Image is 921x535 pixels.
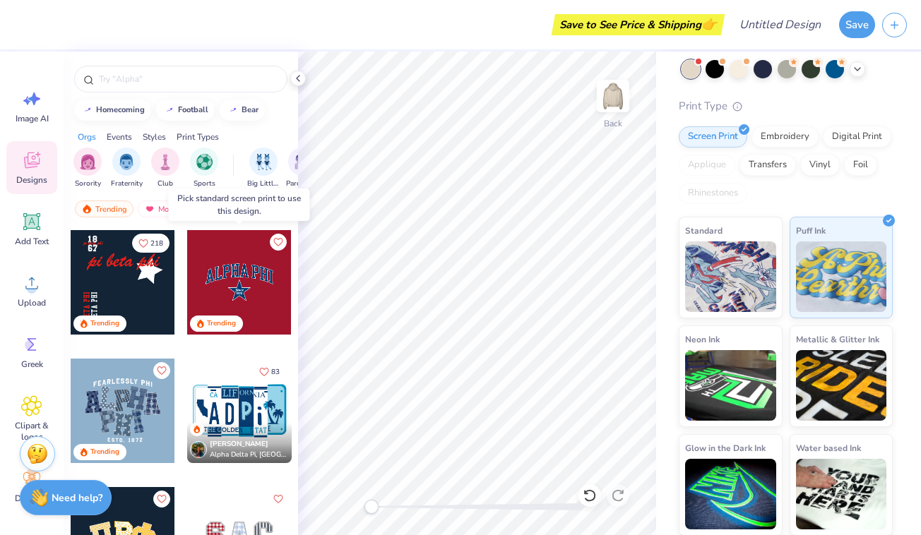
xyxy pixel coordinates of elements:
img: Neon Ink [685,350,776,421]
div: homecoming [96,106,145,114]
span: Greek [21,359,43,370]
span: Sorority [75,179,101,189]
img: Water based Ink [796,459,887,529]
img: Club Image [158,154,173,170]
span: Parent's Weekend [286,179,319,189]
img: trending.gif [81,204,93,214]
span: Glow in the Dark Ink [685,440,766,455]
strong: Need help? [52,491,102,505]
div: Trending [75,200,133,217]
div: filter for Big Little Reveal [247,148,280,189]
div: Screen Print [679,126,747,148]
button: filter button [247,148,280,189]
div: Trending [90,447,119,457]
span: Puff Ink [796,223,826,238]
img: Standard [685,241,776,312]
img: Glow in the Dark Ink [685,459,776,529]
span: Big Little Reveal [247,179,280,189]
div: Pick standard screen print to use this design. [169,188,310,221]
div: filter for Fraternity [111,148,143,189]
img: Sorority Image [80,154,96,170]
div: Most Favorited [138,200,218,217]
span: Club [158,179,173,189]
img: Big Little Reveal Image [256,154,271,170]
div: Trending [90,318,119,329]
span: Image AI [16,113,49,124]
span: Standard [685,223,723,238]
div: filter for Parent's Weekend [286,148,319,189]
img: trend_line.gif [227,106,239,114]
span: Alpha Delta Pi, [GEOGRAPHIC_DATA][US_STATE] [210,450,286,460]
div: Save to See Price & Shipping [555,14,721,35]
div: filter for Sports [190,148,218,189]
div: Trending [207,318,236,329]
div: Embroidery [751,126,819,148]
div: Events [107,131,132,143]
span: Upload [18,297,46,308]
div: Print Type [679,98,893,114]
div: bear [242,106,259,114]
button: Like [153,362,170,379]
span: Decorate [15,493,49,504]
div: Accessibility label [364,500,379,514]
img: trend_line.gif [82,106,93,114]
button: Like [153,491,170,507]
div: Foil [844,155,877,176]
span: Sports [194,179,215,189]
button: Like [253,362,286,381]
img: Sports Image [196,154,213,170]
img: trend_line.gif [164,106,175,114]
div: filter for Club [151,148,179,189]
button: Like [270,234,287,251]
span: [PERSON_NAME] [210,439,268,449]
div: Orgs [78,131,96,143]
button: Like [132,234,170,253]
div: Styles [143,131,166,143]
div: Applique [679,155,735,176]
span: Fraternity [111,179,143,189]
span: 83 [271,368,280,375]
div: Digital Print [823,126,891,148]
button: football [156,100,215,121]
div: filter for Sorority [73,148,102,189]
div: football [178,106,208,114]
input: Untitled Design [728,11,832,39]
img: Puff Ink [796,241,887,312]
button: filter button [151,148,179,189]
button: filter button [286,148,319,189]
span: Designs [16,174,47,186]
button: filter button [111,148,143,189]
span: Add Text [15,236,49,247]
button: Save [839,11,875,38]
div: Rhinestones [679,183,747,204]
button: homecoming [74,100,151,121]
span: Neon Ink [685,332,720,347]
span: Clipart & logos [8,420,55,443]
input: Try "Alpha" [97,72,278,86]
button: bear [220,100,265,121]
img: Parent's Weekend Image [295,154,311,170]
button: filter button [190,148,218,189]
span: Water based Ink [796,440,861,455]
img: Fraternity Image [119,154,134,170]
img: most_fav.gif [144,204,155,214]
img: Back [599,82,627,110]
div: Back [604,117,622,130]
button: filter button [73,148,102,189]
img: Metallic & Glitter Ink [796,350,887,421]
div: Print Types [177,131,219,143]
span: 👉 [701,16,717,32]
div: Vinyl [800,155,840,176]
div: Transfers [739,155,796,176]
span: 218 [150,240,163,247]
span: Metallic & Glitter Ink [796,332,879,347]
button: Like [270,491,287,507]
